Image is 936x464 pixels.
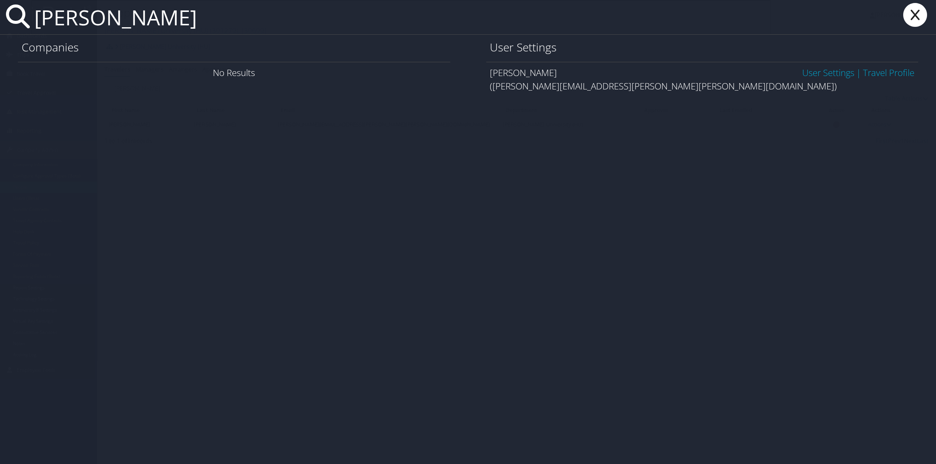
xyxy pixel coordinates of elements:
[802,66,854,79] a: User Settings
[490,66,557,79] span: [PERSON_NAME]
[18,62,450,83] div: No Results
[490,40,915,55] h1: User Settings
[22,40,447,55] h1: Companies
[863,66,914,79] a: View OBT Profile
[854,66,863,79] span: |
[490,79,915,93] div: ([PERSON_NAME][EMAIL_ADDRESS][PERSON_NAME][PERSON_NAME][DOMAIN_NAME])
